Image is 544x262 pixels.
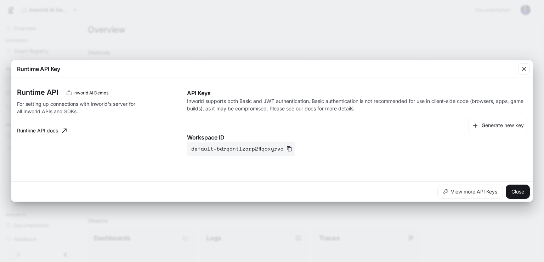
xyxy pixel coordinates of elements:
[64,89,112,97] div: These keys will apply to your current workspace only
[506,185,530,199] button: Close
[187,97,527,112] p: Inworld supports both Basic and JWT authentication. Basic authentication is not recommended for u...
[14,124,69,138] a: Runtime API docs
[17,89,58,96] h3: Runtime API
[17,100,140,115] p: For setting up connections with Inworld's server for all Inworld APIs and SDKs.
[437,185,503,199] button: View more API Keys
[70,90,111,96] span: Inworld AI Demos
[305,105,316,111] a: docs
[469,118,527,133] button: Generate new key
[17,65,60,73] p: Runtime API Key
[187,142,295,156] button: default-bdrqdntlzarp2fiqoxyrva
[187,133,527,142] p: Workspace ID
[187,89,527,97] p: API Keys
